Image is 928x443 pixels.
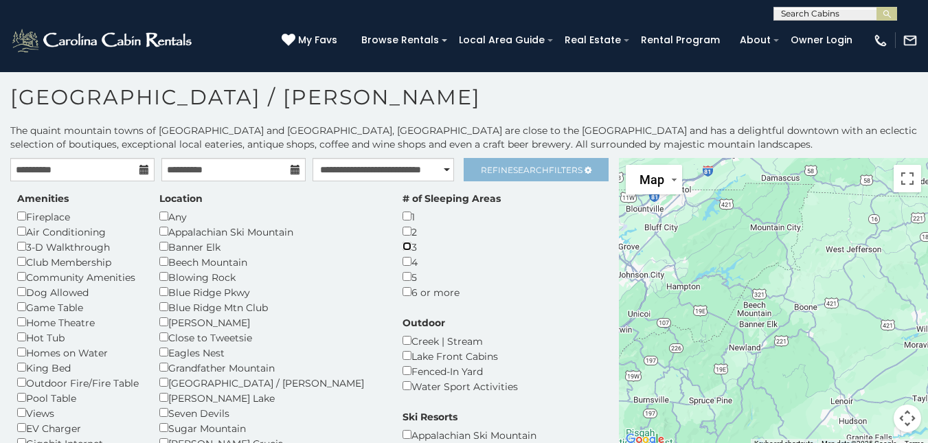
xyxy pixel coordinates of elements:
div: Blue Ridge Mtn Club [159,299,382,315]
div: Fireplace [17,209,139,224]
div: Pool Table [17,390,139,405]
div: Appalachian Ski Mountain [403,427,536,442]
a: Local Area Guide [452,30,552,51]
div: 5 [403,269,501,284]
div: [GEOGRAPHIC_DATA] / [PERSON_NAME] [159,375,382,390]
label: # of Sleeping Areas [403,192,501,205]
button: Map camera controls [894,405,921,432]
img: mail-regular-white.png [903,33,918,48]
a: About [733,30,778,51]
a: Rental Program [634,30,727,51]
div: Blowing Rock [159,269,382,284]
div: Creek | Stream [403,333,518,348]
div: 6 or more [403,284,501,299]
span: Map [640,172,664,187]
div: King Bed [17,360,139,375]
img: phone-regular-white.png [873,33,888,48]
div: Seven Devils [159,405,382,420]
div: 3-D Walkthrough [17,239,139,254]
div: Close to Tweetsie [159,330,382,345]
div: Views [17,405,139,420]
a: Browse Rentals [354,30,446,51]
div: Any [159,209,382,224]
div: Outdoor Fire/Fire Table [17,375,139,390]
div: Game Table [17,299,139,315]
img: White-1-2.png [10,27,196,54]
div: Appalachian Ski Mountain [159,224,382,239]
div: Air Conditioning [17,224,139,239]
div: Blue Ridge Pkwy [159,284,382,299]
div: EV Charger [17,420,139,435]
div: Eagles Nest [159,345,382,360]
div: Home Theatre [17,315,139,330]
span: My Favs [298,33,337,47]
div: [PERSON_NAME] Lake [159,390,382,405]
div: Community Amenities [17,269,139,284]
div: 3 [403,239,501,254]
label: Amenities [17,192,69,205]
div: Dog Allowed [17,284,139,299]
div: Water Sport Activities [403,378,518,394]
a: RefineSearchFilters [464,158,608,181]
div: Sugar Mountain [159,420,382,435]
span: Search [513,165,549,175]
label: Location [159,192,203,205]
div: 2 [403,224,501,239]
button: Change map style [626,165,682,194]
div: Hot Tub [17,330,139,345]
div: Grandfather Mountain [159,360,382,375]
div: [PERSON_NAME] [159,315,382,330]
div: Beech Mountain [159,254,382,269]
div: 4 [403,254,501,269]
span: Refine Filters [481,165,582,175]
button: Toggle fullscreen view [894,165,921,192]
div: Fenced-In Yard [403,363,518,378]
label: Outdoor [403,316,445,330]
a: My Favs [282,33,341,48]
div: Club Membership [17,254,139,269]
div: 1 [403,209,501,224]
a: Real Estate [558,30,628,51]
a: Owner Login [784,30,859,51]
div: Banner Elk [159,239,382,254]
div: Lake Front Cabins [403,348,518,363]
div: Homes on Water [17,345,139,360]
label: Ski Resorts [403,410,457,424]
